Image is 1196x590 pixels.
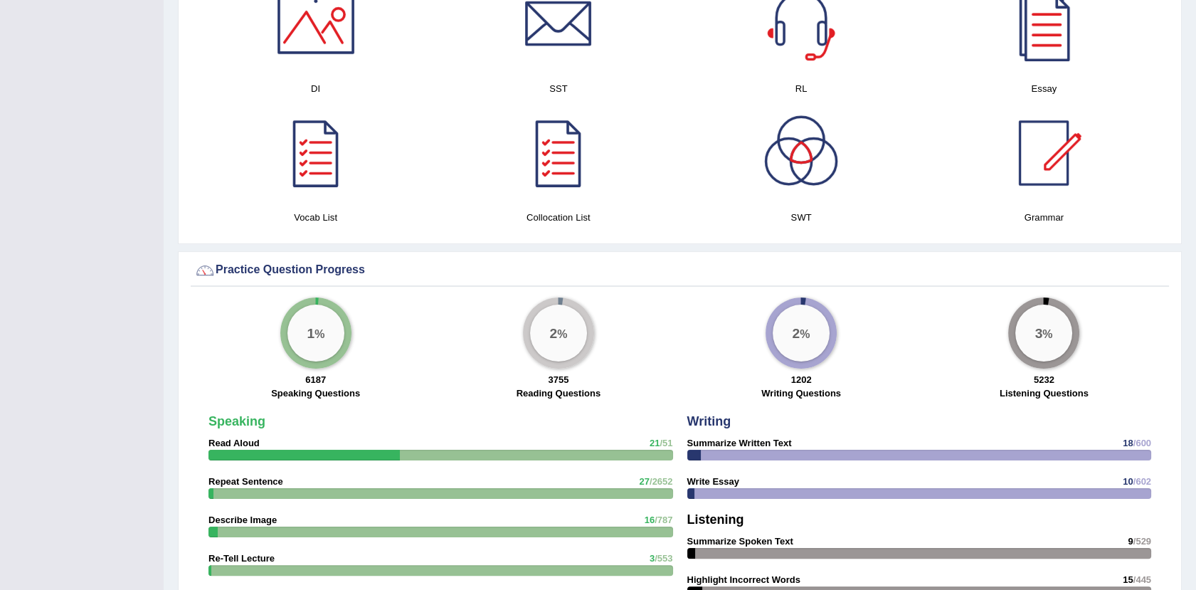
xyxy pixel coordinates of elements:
div: % [530,305,587,362]
span: 9 [1128,536,1133,547]
strong: Repeat Sentence [208,476,283,487]
strong: Summarize Spoken Text [687,536,793,547]
h4: SWT [687,210,916,225]
h4: Essay [930,81,1158,96]
div: Practice Question Progress [194,260,1165,281]
span: /51 [660,438,672,448]
h4: Vocab List [201,210,430,225]
big: 2 [549,325,557,341]
span: 27 [639,476,649,487]
span: /553 [655,553,672,564]
strong: Re-Tell Lecture [208,553,275,564]
strong: 3755 [548,374,568,385]
strong: Listening [687,512,744,527]
strong: Summarize Written Text [687,438,792,448]
big: 3 [1035,325,1043,341]
div: % [287,305,344,362]
span: /2652 [650,476,673,487]
strong: Describe Image [208,515,277,525]
span: 3 [650,553,655,564]
strong: Write Essay [687,476,739,487]
big: 2 [793,325,800,341]
span: 10 [1123,476,1133,487]
h4: RL [687,81,916,96]
h4: SST [444,81,672,96]
span: 18 [1123,438,1133,448]
span: /529 [1133,536,1151,547]
span: /600 [1133,438,1151,448]
strong: Speaking [208,414,265,428]
h4: DI [201,81,430,96]
strong: 5232 [1034,374,1054,385]
span: 16 [645,515,655,525]
span: /445 [1133,574,1151,585]
label: Writing Questions [761,386,841,400]
h4: Grammar [930,210,1158,225]
span: /787 [655,515,672,525]
strong: 1202 [791,374,812,385]
label: Listening Questions [1000,386,1089,400]
big: 1 [307,325,314,341]
label: Reading Questions [517,386,600,400]
strong: Writing [687,414,731,428]
strong: 6187 [305,374,326,385]
label: Speaking Questions [271,386,360,400]
div: % [1015,305,1072,362]
span: 21 [650,438,660,448]
strong: Highlight Incorrect Words [687,574,800,585]
span: /602 [1133,476,1151,487]
strong: Read Aloud [208,438,260,448]
h4: Collocation List [444,210,672,225]
div: % [773,305,830,362]
span: 15 [1123,574,1133,585]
